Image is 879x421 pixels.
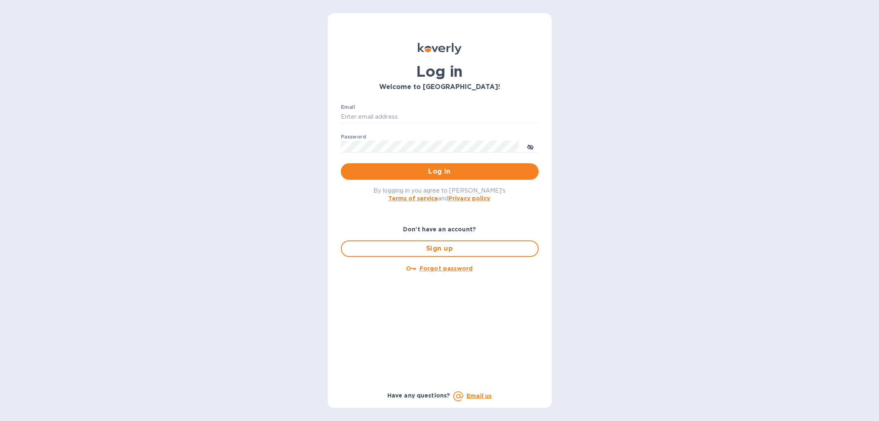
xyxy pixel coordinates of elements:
[347,167,532,176] span: Log in
[348,244,531,254] span: Sign up
[341,63,539,80] h1: Log in
[522,138,539,155] button: toggle password visibility
[420,265,473,272] u: Forgot password
[403,226,476,233] b: Don't have an account?
[373,187,506,202] span: By logging in you agree to [PERSON_NAME]'s and .
[341,83,539,91] h3: Welcome to [GEOGRAPHIC_DATA]!
[341,134,366,139] label: Password
[341,163,539,180] button: Log in
[418,43,462,54] img: Koverly
[341,111,539,123] input: Enter email address
[341,240,539,257] button: Sign up
[448,195,490,202] a: Privacy policy
[388,195,438,202] a: Terms of service
[341,105,355,110] label: Email
[466,393,492,399] a: Email us
[387,392,450,399] b: Have any questions?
